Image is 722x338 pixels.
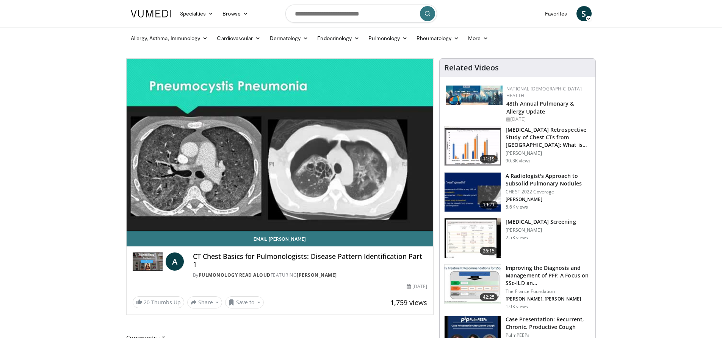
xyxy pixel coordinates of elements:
[144,299,150,306] span: 20
[445,265,501,304] img: 0c4c452a-f375-4032-8d0b-fe6d23aa7c33.150x105_q85_crop-smart_upscale.jpg
[480,155,498,163] span: 11:19
[175,6,218,21] a: Specialties
[506,218,576,226] h3: [MEDICAL_DATA] Screening
[506,126,591,149] h3: [MEDICAL_DATA] Retrospective Study of Chest CTs from [GEOGRAPHIC_DATA]: What is the Re…
[444,218,591,258] a: 26:15 [MEDICAL_DATA] Screening [PERSON_NAME] 2.5K views
[127,59,434,231] video-js: Video Player
[187,296,222,308] button: Share
[506,288,591,294] p: The France Foundation
[540,6,572,21] a: Favorites
[445,218,501,258] img: 3e90dd18-24b6-4e48-8388-1b962631c192.150x105_q85_crop-smart_upscale.jpg
[506,196,591,202] p: [PERSON_NAME]
[199,272,271,278] a: Pulmonology Read Aloud
[166,252,184,271] a: A
[126,31,213,46] a: Allergy, Asthma, Immunology
[444,264,591,310] a: 42:25 Improving the Diagnosis and Management of PFF: A Focus on SSc-ILD an… The France Foundation...
[445,126,501,166] img: c2eb46a3-50d3-446d-a553-a9f8510c7760.150x105_q85_crop-smart_upscale.jpg
[265,31,313,46] a: Dermatology
[445,173,501,212] img: d1f358bf-e797-4d9b-96ae-79d325439292.150x105_q85_crop-smart_upscale.jpg
[506,100,574,115] a: 48th Annual Pulmonary & Allergy Update
[193,272,427,279] div: By FEATURING
[506,316,591,331] h3: Case Presentation: Recurrent, Chronic, Productive Cough
[506,86,582,99] a: National [DEMOGRAPHIC_DATA] Health
[212,31,265,46] a: Cardiovascular
[444,126,591,166] a: 11:19 [MEDICAL_DATA] Retrospective Study of Chest CTs from [GEOGRAPHIC_DATA]: What is the Re… [PE...
[407,283,427,290] div: [DATE]
[390,298,427,307] span: 1,759 views
[133,296,184,308] a: 20 Thumbs Up
[506,296,591,302] p: [PERSON_NAME], [PERSON_NAME]
[364,31,412,46] a: Pulmonology
[444,172,591,212] a: 19:21 A Radiologist's Approach to Subsolid Pulmonary Nodules CHEST 2022 Coverage [PERSON_NAME] 5....
[127,231,434,246] a: Email [PERSON_NAME]
[193,252,427,269] h4: CT Chest Basics for Pulmonologists: Disease Pattern Identification Part 1
[506,116,589,123] div: [DATE]
[480,247,498,255] span: 26:15
[464,31,493,46] a: More
[506,150,591,156] p: [PERSON_NAME]
[506,189,591,195] p: CHEST 2022 Coverage
[297,272,337,278] a: [PERSON_NAME]
[506,235,528,241] p: 2.5K views
[506,227,576,233] p: [PERSON_NAME]
[444,63,499,72] h4: Related Videos
[506,204,528,210] p: 5.6K views
[133,252,163,271] img: Pulmonology Read Aloud
[480,201,498,209] span: 19:21
[506,304,528,310] p: 1.0K views
[506,264,591,287] h3: Improving the Diagnosis and Management of PFF: A Focus on SSc-ILD an…
[412,31,464,46] a: Rheumatology
[446,86,503,105] img: b90f5d12-84c1-472e-b843-5cad6c7ef911.jpg.150x105_q85_autocrop_double_scale_upscale_version-0.2.jpg
[576,6,592,21] a: S
[225,296,264,308] button: Save to
[480,293,498,301] span: 42:25
[218,6,253,21] a: Browse
[506,172,591,187] h3: A Radiologist's Approach to Subsolid Pulmonary Nodules
[506,158,531,164] p: 90.3K views
[131,10,171,17] img: VuMedi Logo
[285,5,437,23] input: Search topics, interventions
[313,31,364,46] a: Endocrinology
